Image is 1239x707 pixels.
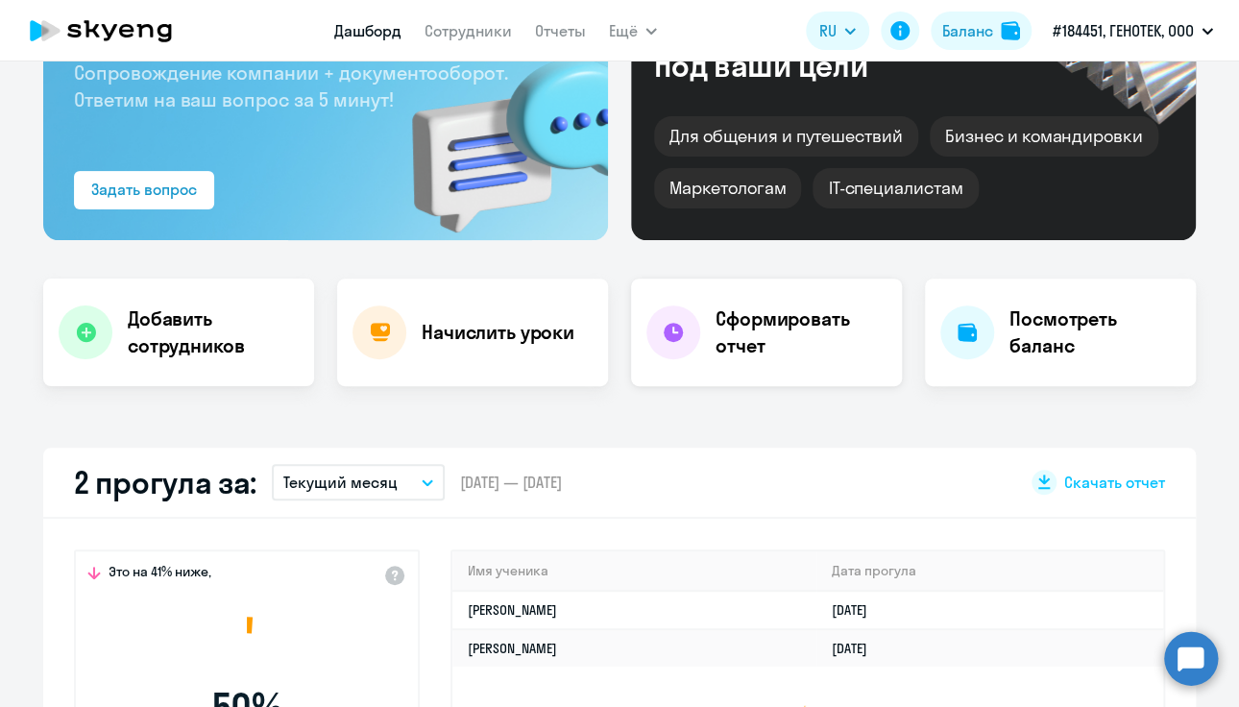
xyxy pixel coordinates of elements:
[283,471,398,494] p: Текущий месяц
[654,168,801,208] div: Маркетологам
[832,601,883,619] a: [DATE]
[813,168,978,208] div: IT-специалистам
[384,24,608,240] img: bg-img
[942,19,993,42] div: Баланс
[806,12,869,50] button: RU
[468,640,557,657] a: [PERSON_NAME]
[74,463,256,501] h2: 2 прогула за:
[74,171,214,209] button: Задать вопрос
[1009,305,1180,359] h4: Посмотреть баланс
[816,551,1163,591] th: Дата прогула
[716,305,887,359] h4: Сформировать отчет
[535,21,586,40] a: Отчеты
[422,319,574,346] h4: Начислить уроки
[1001,21,1020,40] img: balance
[334,21,401,40] a: Дашборд
[128,305,299,359] h4: Добавить сотрудников
[460,472,562,493] span: [DATE] — [DATE]
[609,19,638,42] span: Ещё
[819,19,837,42] span: RU
[91,178,197,201] div: Задать вопрос
[1064,472,1165,493] span: Скачать отчет
[930,116,1158,157] div: Бизнес и командировки
[109,563,211,586] span: Это на 41% ниже,
[1043,8,1223,54] button: #184451, ГЕНОТЕК, ООО
[609,12,657,50] button: Ещё
[654,16,983,82] div: Курсы английского под ваши цели
[425,21,512,40] a: Сотрудники
[468,601,557,619] a: [PERSON_NAME]
[1053,19,1194,42] p: #184451, ГЕНОТЕК, ООО
[272,464,445,500] button: Текущий месяц
[832,640,883,657] a: [DATE]
[654,116,918,157] div: Для общения и путешествий
[452,551,816,591] th: Имя ученика
[931,12,1032,50] button: Балансbalance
